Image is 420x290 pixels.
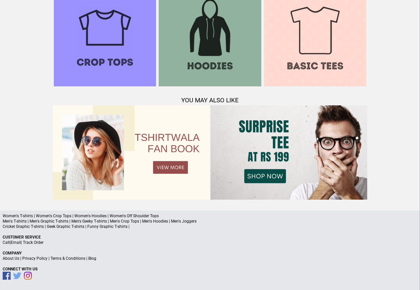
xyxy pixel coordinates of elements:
[11,240,21,245] a: Email
[3,213,417,219] p: Women's T-shirts | Women's Crop Tops | Women's Hoodies | Women's Off Shoulder Tops
[3,250,417,256] p: Company
[3,224,417,229] p: Cricket Graphic T-shirts | Geek Graphic T-shirts | Funny Graphic T-shirts |
[3,256,417,261] p: | | |
[3,256,19,261] a: About Us
[88,256,96,261] a: Blog
[3,240,417,245] p: | |
[3,266,417,272] p: Connect With Us
[23,240,43,245] a: Track Order
[181,97,239,104] span: YOU MAY ALSO LIKE
[3,219,417,224] p: Men's T-shirts | Men's Graphic T-shirts | Men's Geeky T-shirts | Men's Crop Tops | Men's Hoodies ...
[22,256,47,261] a: Privacy Policy
[3,235,417,240] p: Customer Service
[3,240,10,245] a: Call
[50,256,85,261] a: Terms & Conditions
